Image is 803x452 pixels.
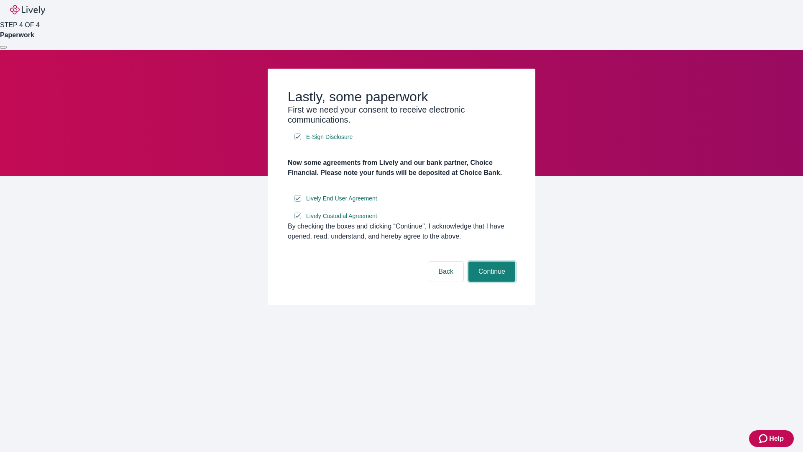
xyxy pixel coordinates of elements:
h3: First we need your consent to receive electronic communications. [288,105,515,125]
svg: Zendesk support icon [759,434,769,444]
h2: Lastly, some paperwork [288,89,515,105]
img: Lively [10,5,45,15]
button: Back [428,262,463,282]
div: By checking the boxes and clicking “Continue", I acknowledge that I have opened, read, understand... [288,221,515,241]
span: E-Sign Disclosure [306,133,353,141]
a: e-sign disclosure document [304,132,354,142]
button: Zendesk support iconHelp [749,430,794,447]
a: e-sign disclosure document [304,211,379,221]
button: Continue [468,262,515,282]
a: e-sign disclosure document [304,193,379,204]
span: Help [769,434,784,444]
h4: Now some agreements from Lively and our bank partner, Choice Financial. Please note your funds wi... [288,158,515,178]
span: Lively Custodial Agreement [306,212,377,221]
span: Lively End User Agreement [306,194,377,203]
